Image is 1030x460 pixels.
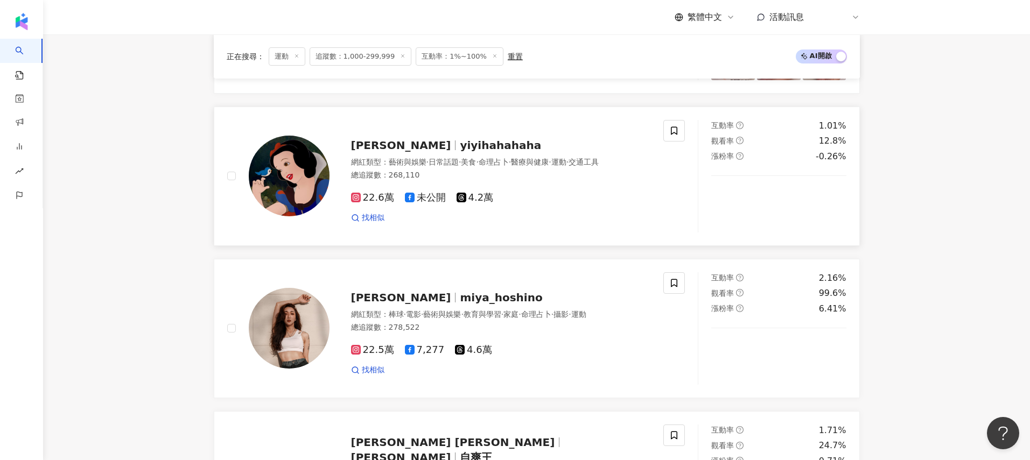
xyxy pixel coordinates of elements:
span: · [404,310,406,319]
span: question-circle [736,426,744,434]
div: 重置 [508,52,523,61]
span: 美食 [461,158,476,166]
span: 未公開 [405,192,446,203]
a: search [15,39,37,81]
img: KOL Avatar [249,136,330,216]
span: rise [15,160,24,185]
span: 繁體中文 [688,11,722,23]
span: question-circle [736,122,744,129]
span: 追蹤數：1,000-299,999 [310,47,412,66]
span: · [549,158,551,166]
span: 運動 [551,158,566,166]
div: 總追蹤數 ： 278,522 [351,322,651,333]
span: · [566,158,569,166]
span: 漲粉率 [711,304,734,313]
span: miya_hoshino [460,291,542,304]
span: · [426,158,429,166]
span: 攝影 [553,310,569,319]
span: 活動訊息 [769,12,804,22]
img: logo icon [13,13,30,30]
span: 藝術與娛樂 [423,310,461,319]
span: · [501,310,503,319]
span: · [518,310,521,319]
span: · [459,158,461,166]
span: 4.6萬 [455,344,492,356]
span: W [832,11,840,23]
span: 教育與學習 [464,310,501,319]
div: 1.71% [819,424,846,436]
span: 互動率：1%~100% [416,47,503,66]
span: 互動率 [711,426,734,434]
span: 電影 [406,310,421,319]
span: yiyihahahaha [460,139,541,152]
span: 藝術與娛樂 [389,158,426,166]
span: 交通工具 [569,158,599,166]
a: 找相似 [351,213,384,223]
span: · [551,310,553,319]
div: 99.6% [819,287,846,299]
span: question-circle [736,137,744,144]
div: 網紅類型 ： [351,157,651,168]
span: 互動率 [711,121,734,130]
span: question-circle [736,274,744,281]
img: post-image [711,189,755,232]
div: 總追蹤數 ： 268,110 [351,170,651,181]
div: -0.26% [816,151,846,162]
span: [PERSON_NAME] [351,291,451,304]
span: 觀看率 [711,289,734,298]
span: · [509,158,511,166]
span: [PERSON_NAME] [351,139,451,152]
img: post-image [803,341,846,385]
div: 12.8% [819,135,846,147]
span: 4.2萬 [457,192,494,203]
span: 運動 [269,47,305,66]
a: KOL Avatar[PERSON_NAME]yiyihahahaha網紅類型：藝術與娛樂·日常話題·美食·命理占卜·醫療與健康·運動·交通工具總追蹤數：268,11022.6萬未公開4.2萬找... [214,107,860,246]
span: 命理占卜 [521,310,551,319]
span: 7,277 [405,344,445,356]
a: KOL Avatar[PERSON_NAME]miya_hoshino網紅類型：棒球·電影·藝術與娛樂·教育與學習·家庭·命理占卜·攝影·運動總追蹤數：278,52222.5萬7,2774.6萬... [214,259,860,398]
div: 1.01% [819,120,846,132]
span: question-circle [736,442,744,449]
span: · [569,310,571,319]
span: 找相似 [362,365,384,376]
span: 互動率 [711,273,734,282]
img: post-image [757,341,801,385]
span: 找相似 [362,213,384,223]
span: question-circle [736,305,744,312]
span: 日常話題 [429,158,459,166]
span: 觀看率 [711,441,734,450]
div: 2.16% [819,272,846,284]
span: 漲粉率 [711,152,734,160]
img: post-image [711,341,755,385]
div: 24.7% [819,440,846,451]
div: 網紅類型 ： [351,309,651,320]
span: question-circle [736,289,744,296]
span: 22.6萬 [351,192,394,203]
div: 6.41% [819,303,846,315]
a: 找相似 [351,365,384,376]
span: 運動 [571,310,586,319]
img: post-image [757,189,801,232]
span: 觀看率 [711,137,734,145]
span: 棒球 [389,310,404,319]
span: 正在搜尋 ： [227,52,264,61]
span: · [461,310,463,319]
span: 家庭 [503,310,518,319]
span: · [421,310,423,319]
iframe: Help Scout Beacon - Open [987,417,1019,449]
span: question-circle [736,152,744,160]
img: post-image [803,189,846,232]
span: 22.5萬 [351,344,394,356]
img: KOL Avatar [249,288,330,369]
span: [PERSON_NAME] [PERSON_NAME] [351,436,555,449]
span: · [476,158,478,166]
span: 命理占卜 [479,158,509,166]
span: 醫療與健康 [511,158,549,166]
